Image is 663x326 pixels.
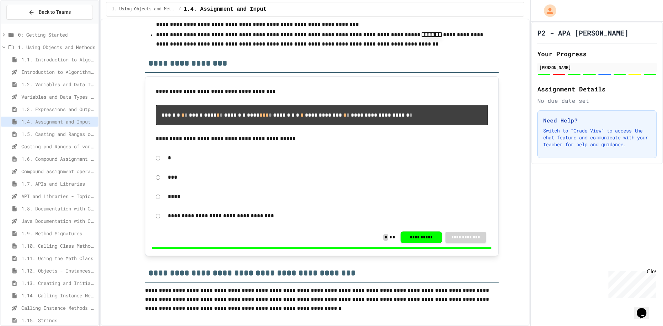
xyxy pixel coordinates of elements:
[21,56,96,63] span: 1.1. Introduction to Algorithms, Programming, and Compilers
[184,5,267,13] span: 1.4. Assignment and Input
[3,3,48,44] div: Chat with us now!Close
[537,3,558,19] div: My Account
[21,217,96,225] span: Java Documentation with Comments - Topic 1.8
[606,268,656,298] iframe: chat widget
[39,9,71,16] span: Back to Teams
[537,97,657,105] div: No due date set
[18,31,96,38] span: 0: Getting Started
[21,242,96,249] span: 1.10. Calling Class Methods
[21,93,96,100] span: Variables and Data Types - Quiz
[21,106,96,113] span: 1.3. Expressions and Output [New]
[179,7,181,12] span: /
[112,7,176,12] span: 1. Using Objects and Methods
[21,317,96,324] span: 1.15. Strings
[539,64,655,70] div: [PERSON_NAME]
[21,81,96,88] span: 1.2. Variables and Data Types
[21,304,96,312] span: Calling Instance Methods - Topic 1.14
[21,192,96,200] span: API and Libraries - Topic 1.7
[21,68,96,76] span: Introduction to Algorithms, Programming, and Compilers
[537,49,657,59] h2: Your Progress
[21,267,96,274] span: 1.12. Objects - Instances of Classes
[21,180,96,187] span: 1.7. APIs and Libraries
[6,5,93,20] button: Back to Teams
[21,143,96,150] span: Casting and Ranges of variables - Quiz
[21,205,96,212] span: 1.8. Documentation with Comments and Preconditions
[537,28,628,38] h1: P2 - APA [PERSON_NAME]
[543,116,651,125] h3: Need Help?
[21,155,96,162] span: 1.6. Compound Assignment Operators
[21,279,96,287] span: 1.13. Creating and Initializing Objects: Constructors
[537,84,657,94] h2: Assignment Details
[543,127,651,148] p: Switch to "Grade View" to access the chat feature and communicate with your teacher for help and ...
[18,43,96,51] span: 1. Using Objects and Methods
[21,118,96,125] span: 1.4. Assignment and Input
[21,255,96,262] span: 1.11. Using the Math Class
[21,168,96,175] span: Compound assignment operators - Quiz
[21,130,96,138] span: 1.5. Casting and Ranges of Values
[634,298,656,319] iframe: chat widget
[21,292,96,299] span: 1.14. Calling Instance Methods
[21,230,96,237] span: 1.9. Method Signatures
